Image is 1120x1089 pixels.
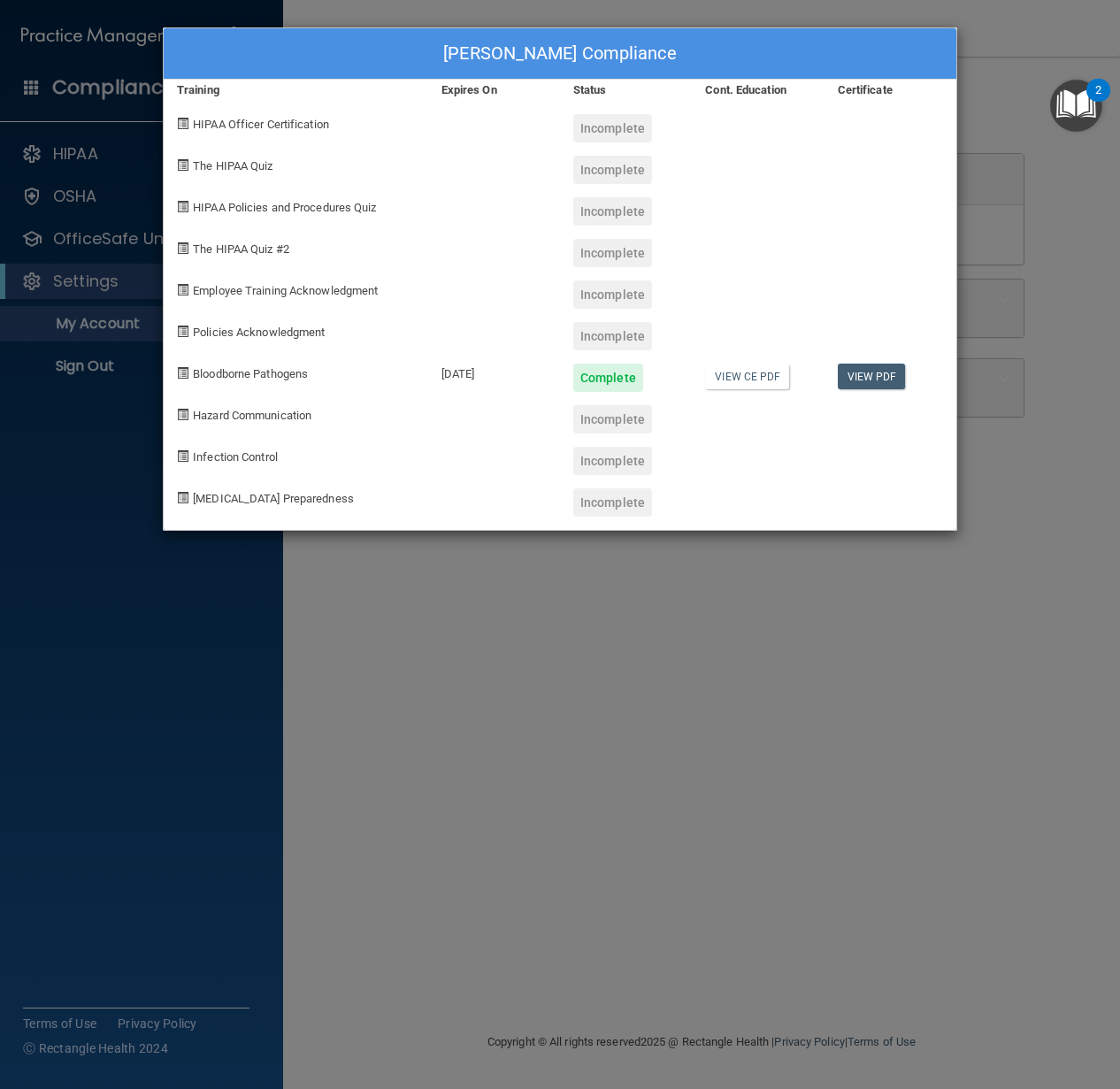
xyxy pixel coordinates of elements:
span: Bloodborne Pathogens [193,367,308,380]
div: [PERSON_NAME] Compliance [164,28,956,80]
span: Employee Training Acknowledgment [193,284,378,297]
div: Certificate [825,80,956,101]
div: Incomplete [573,280,652,309]
div: Training [164,80,428,101]
span: HIPAA Officer Certification [193,118,329,131]
button: Open Resource Center, 2 new notifications [1050,80,1102,132]
div: Incomplete [573,114,652,142]
span: The HIPAA Quiz [193,159,272,173]
div: Cont. Education [692,80,824,101]
a: View CE PDF [705,364,789,389]
div: Incomplete [573,197,652,226]
div: Complete [573,364,643,392]
span: The HIPAA Quiz #2 [193,242,289,256]
div: [DATE] [428,350,560,392]
div: Incomplete [573,405,652,433]
div: Incomplete [573,239,652,267]
div: Incomplete [573,488,652,517]
span: [MEDICAL_DATA] Preparedness [193,492,354,505]
span: Infection Control [193,450,278,464]
div: Status [560,80,692,101]
div: 2 [1095,90,1101,113]
iframe: Drift Widget Chat Controller [814,963,1099,1034]
span: Policies Acknowledgment [193,326,325,339]
span: HIPAA Policies and Procedures Quiz [193,201,376,214]
div: Expires On [428,80,560,101]
span: Hazard Communication [193,409,311,422]
div: Incomplete [573,156,652,184]
div: Incomplete [573,447,652,475]
div: Incomplete [573,322,652,350]
a: View PDF [838,364,906,389]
